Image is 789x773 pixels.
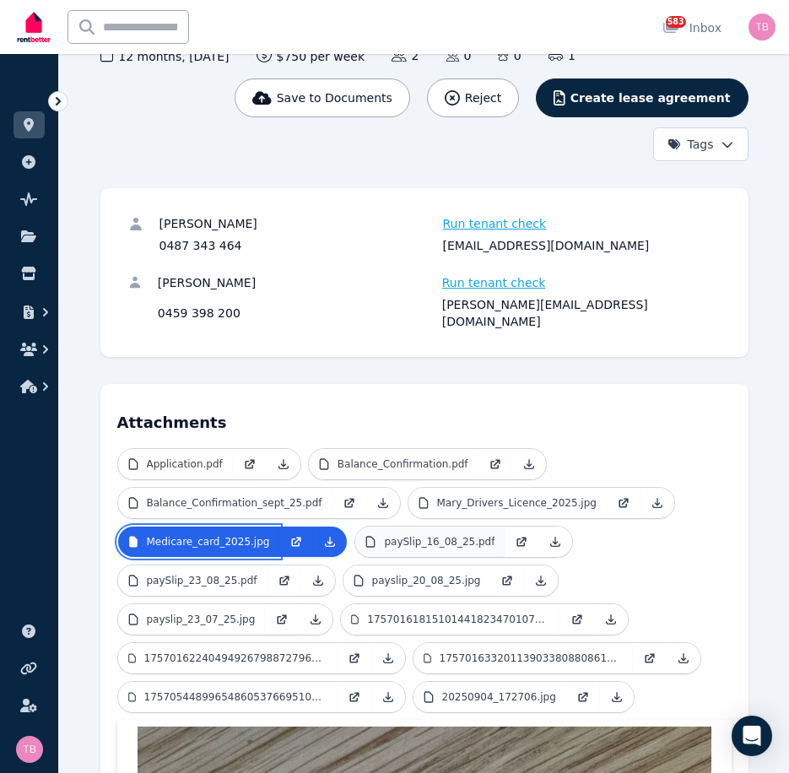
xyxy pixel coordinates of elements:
img: Tracy Barrett [16,736,43,763]
a: Open in new Tab [279,527,313,557]
a: Download Attachment [594,604,628,635]
p: 17570161815101441823470107172900.jpg [367,613,550,626]
p: paySlip_16_08_25.pdf [384,535,494,549]
span: Run tenant check [442,274,546,291]
a: Open in new Tab [233,449,267,479]
span: $750 per week [257,47,365,65]
p: 20250904_172706.jpg [442,690,556,704]
div: 0459 398 200 [158,296,437,330]
a: Download Attachment [371,682,405,712]
a: Download Attachment [313,527,347,557]
p: 17570544899654860537669510007160.jpg [144,690,327,704]
a: Medicare_card_2025.jpg [118,527,280,557]
div: [EMAIL_ADDRESS][DOMAIN_NAME] [443,237,721,254]
a: Mary_Drivers_Licence_2025.jpg [408,488,607,518]
span: Create lease agreement [570,89,731,106]
span: Run tenant check [443,215,547,232]
a: 17570162240494926798872796769706.jpg [118,643,338,673]
div: [PERSON_NAME] [159,215,438,232]
a: Download Attachment [640,488,674,518]
p: payslip_20_08_25.jpg [372,574,481,587]
span: 0 [498,47,521,64]
a: Open in new Tab [633,643,667,673]
span: Reject [465,89,501,106]
img: RentBetter [14,6,54,48]
a: payslip_20_08_25.jpg [343,565,491,596]
button: Create lease agreement [536,78,748,117]
a: Open in new Tab [338,682,371,712]
a: Download Attachment [371,643,405,673]
a: Download Attachment [600,682,634,712]
button: Save to Documents [235,78,410,117]
a: Open in new Tab [478,449,512,479]
span: 583 [666,16,686,28]
img: Tracy Barrett [748,14,775,41]
h4: Attachments [117,401,732,435]
a: Application.pdf [118,449,233,479]
a: payslip_23_07_25.jpg [118,604,266,635]
span: 0 [446,47,472,64]
a: paySlip_23_08_25.pdf [118,565,268,596]
p: 17570163320113903380880861518102.jpg [440,651,623,665]
button: Reject [427,78,519,117]
a: Download Attachment [512,449,546,479]
a: Download Attachment [538,527,572,557]
a: Open in new Tab [265,604,299,635]
a: Download Attachment [667,643,700,673]
p: 17570162240494926798872796769706.jpg [144,651,327,665]
a: 20250904_172706.jpg [413,682,566,712]
a: Open in new Tab [332,488,366,518]
div: [PERSON_NAME][EMAIL_ADDRESS][DOMAIN_NAME] [442,296,721,330]
a: Open in new Tab [566,682,600,712]
a: Open in new Tab [560,604,594,635]
a: Open in new Tab [268,565,301,596]
div: Inbox [662,19,721,36]
p: Mary_Drivers_Licence_2025.jpg [437,496,597,510]
a: Download Attachment [301,565,335,596]
a: Open in new Tab [505,527,538,557]
a: Open in new Tab [338,643,371,673]
p: Application.pdf [147,457,223,471]
p: payslip_23_07_25.jpg [147,613,256,626]
p: paySlip_23_08_25.pdf [147,574,257,587]
a: Open in new Tab [607,488,640,518]
p: Medicare_card_2025.jpg [147,535,270,549]
div: Open Intercom Messenger [732,716,772,756]
div: [PERSON_NAME] [158,274,437,291]
a: Balance_Confirmation.pdf [309,449,478,479]
button: Tags [653,127,748,161]
span: 2 [392,47,419,64]
a: Download Attachment [524,565,558,596]
span: Tags [667,136,714,153]
a: Download Attachment [366,488,400,518]
a: 17570161815101441823470107172900.jpg [341,604,560,635]
span: 1 [549,47,576,64]
a: paySlip_16_08_25.pdf [355,527,505,557]
a: Download Attachment [299,604,332,635]
a: 17570163320113903380880861518102.jpg [413,643,633,673]
a: Download Attachment [267,449,300,479]
div: 0487 343 464 [159,237,438,254]
a: 17570544899654860537669510007160.jpg [118,682,338,712]
p: Balance_Confirmation.pdf [338,457,468,471]
p: Balance_Confirmation_sept_25.pdf [147,496,322,510]
a: Balance_Confirmation_sept_25.pdf [118,488,332,518]
span: Save to Documents [277,89,392,106]
a: Open in new Tab [490,565,524,596]
span: 12 months , [DATE] [100,47,230,65]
